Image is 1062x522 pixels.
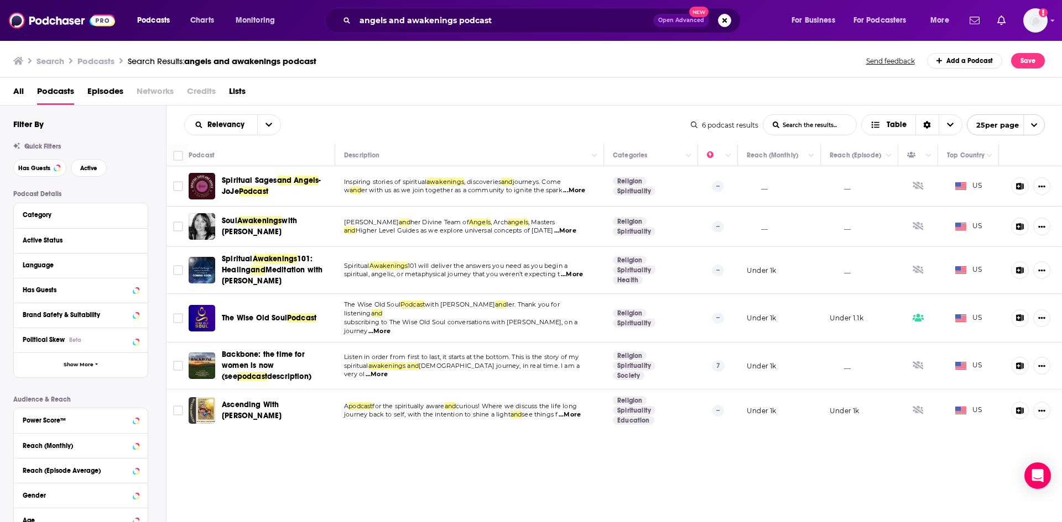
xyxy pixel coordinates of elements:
a: Episodes [87,82,123,105]
span: Listen in order from first to last, it starts at the bottom. This is the story of my [344,353,579,361]
a: SoulAwakeningswith [PERSON_NAME] [222,215,331,238]
span: subscribing to The Wise Old Soul conversations with [PERSON_NAME], on a journey [344,318,577,335]
span: Podcast [239,187,268,196]
span: Awakenings [369,262,408,270]
svg: Add a profile image [1039,8,1048,17]
a: Soul Awakenings with Marie Georgopulos [189,213,215,240]
a: SpiritualAwakenings101: HealingandMeditation with [PERSON_NAME] [222,254,331,287]
span: Higher Level Guides as we explore universal concepts of [DATE] [356,226,554,234]
a: Spirituality [613,187,655,196]
span: awakenings [368,362,406,370]
a: Backbone: the time for women is now (see podcast description) [189,352,215,379]
button: Show More Button [1033,402,1050,419]
div: Categories [613,149,647,162]
button: Has Guests [23,283,139,297]
a: All [13,82,24,105]
button: Column Actions [983,149,996,162]
input: Search podcasts, credits, & more... [355,12,653,29]
span: ...More [559,410,581,419]
span: [DEMOGRAPHIC_DATA] journey, in real time. I am a very ol [344,362,580,378]
span: Awakenings [237,216,282,225]
span: ...More [368,327,391,336]
span: Awakenings [253,254,298,263]
button: Power Score™ [23,413,139,426]
p: Under 1k [747,361,776,371]
a: Religion [613,256,647,265]
span: Monitoring [236,13,275,28]
a: Education [613,416,654,425]
span: spiritual [344,362,368,370]
p: 7 [712,360,725,371]
div: Search podcasts, credits, & more... [335,8,751,33]
div: Has Guests [907,149,923,162]
span: ler. Thank you for listening [344,300,560,317]
span: Meditation with [PERSON_NAME] [222,265,322,286]
span: Networks [137,82,174,105]
a: Society [613,371,644,380]
button: Choose View [861,114,962,135]
span: and [344,226,356,234]
button: Show More [14,352,148,377]
span: [PERSON_NAME] [344,218,399,226]
button: Show More Button [1033,177,1050,195]
p: __ [747,182,768,191]
button: Column Actions [722,149,735,162]
span: Toggle select row [173,265,183,275]
a: Lists [229,82,246,105]
button: Column Actions [805,149,818,162]
span: Angels [469,218,491,226]
span: Toggle select row [173,361,183,371]
button: Column Actions [588,149,601,162]
span: , discoveries [464,178,501,186]
span: ...More [563,186,585,195]
span: Toggle select row [173,313,183,323]
span: podcast [237,372,267,381]
a: Religion [613,217,647,226]
div: Podcast [189,149,215,162]
div: Category [23,211,132,219]
span: Active [80,165,97,171]
a: Backbone: the time for women is now (seepodcastdescription) [222,349,331,382]
button: Category [23,208,139,222]
button: Column Actions [882,149,896,162]
button: Gender [23,488,139,502]
button: Show profile menu [1023,8,1048,33]
p: -- [712,265,724,276]
span: For Business [792,13,835,28]
span: journey back to self, with the intention to shine a light [344,410,511,418]
a: The Wise Old SoulPodcast [222,313,316,324]
span: Credits [187,82,216,105]
a: Podchaser - Follow, Share and Rate Podcasts [9,10,115,31]
span: journeys. Come [513,178,561,186]
span: see things f [522,410,558,418]
div: Active Status [23,236,132,244]
p: __ [830,222,851,231]
p: -- [712,221,724,232]
a: Brand Safety & Suitability [23,308,139,321]
div: Beta [69,336,81,344]
span: US [955,221,982,232]
button: open menu [257,115,280,135]
div: 6 podcast results [691,121,758,129]
button: Send feedback [863,56,918,66]
span: ...More [366,370,388,379]
button: Open AdvancedNew [653,14,709,27]
span: Open Advanced [658,18,704,23]
span: angels and awakenings podcast [184,56,316,66]
div: Language [23,261,132,269]
img: Spiritual Awakenings 101: Healing and Meditation with Bridget M [189,257,215,283]
button: Show More Button [1033,261,1050,279]
span: US [955,360,982,371]
img: The Wise Old Soul Podcast [189,305,215,331]
span: More [930,13,949,28]
button: Language [23,258,139,272]
a: Ascending With Sam [189,397,215,424]
span: Podcasts [37,82,74,105]
span: US [955,405,982,416]
div: Brand Safety & Suitability [23,311,129,319]
a: Religion [613,177,647,186]
h2: Choose List sort [184,114,281,135]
